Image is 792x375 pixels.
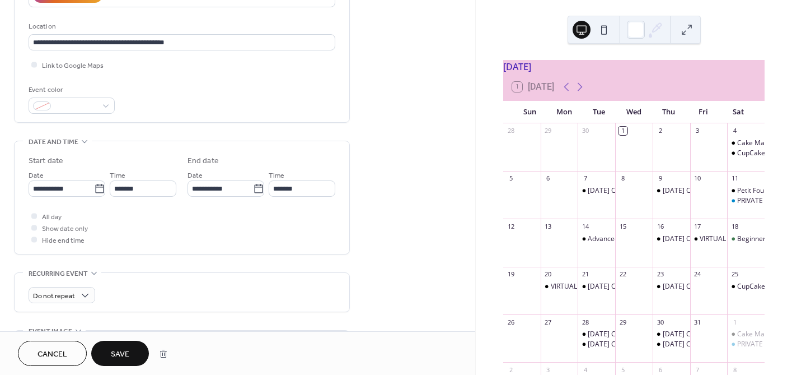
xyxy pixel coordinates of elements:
[588,234,678,244] div: Advanced Cookie Decorating
[551,282,631,291] div: VIRTUAL - Petit Four Class
[588,340,669,349] div: [DATE] Cookie Decorating
[507,127,515,135] div: 28
[730,365,739,374] div: 8
[730,127,739,135] div: 4
[663,234,744,244] div: [DATE] Cookie Decorating
[512,101,547,123] div: Sun
[588,186,669,196] div: [DATE] Cookie Decorating
[42,211,62,223] span: All day
[578,186,615,196] div: Halloween Cookie Decorating
[42,235,85,247] span: Hide end time
[507,174,515,183] div: 5
[578,234,615,244] div: Advanced Cookie Decorating
[578,282,615,291] div: Halloween Cookie Decorating
[656,365,664,374] div: 6
[618,222,627,230] div: 15
[29,170,44,182] span: Date
[652,101,686,123] div: Thu
[693,318,702,326] div: 31
[544,365,552,374] div: 3
[544,318,552,326] div: 27
[544,127,552,135] div: 29
[588,330,669,339] div: [DATE] Cookie Decorating
[653,330,690,339] div: Halloween Cookie Decorating
[730,318,739,326] div: 1
[578,330,615,339] div: Halloween Cookie Decorating
[588,282,669,291] div: [DATE] Cookie Decorating
[700,234,780,244] div: VIRTUAL - Petit Four Class
[663,186,744,196] div: [DATE] Cookie Decorating
[653,234,690,244] div: Halloween Cookie Decorating
[727,196,765,206] div: PRIVATE EVENT - Smith Birthday Party
[656,318,664,326] div: 30
[618,127,627,135] div: 1
[544,222,552,230] div: 13
[29,326,72,337] span: Event image
[29,21,333,33] div: Location
[618,270,627,279] div: 22
[656,174,664,183] div: 9
[29,136,78,148] span: Date and time
[42,223,88,235] span: Show date only
[503,60,765,73] div: [DATE]
[656,222,664,230] div: 16
[581,270,589,279] div: 21
[507,365,515,374] div: 2
[727,138,765,148] div: Cake Making and Decorating
[727,149,765,158] div: CupCake / Cake Pop Class
[653,340,690,349] div: Halloween Cookie Decorating
[616,101,651,123] div: Wed
[730,270,739,279] div: 25
[581,222,589,230] div: 14
[693,222,702,230] div: 17
[42,60,104,72] span: Link to Google Maps
[29,268,88,280] span: Recurring event
[581,365,589,374] div: 4
[544,174,552,183] div: 6
[269,170,284,182] span: Time
[663,330,744,339] div: [DATE] Cookie Decorating
[730,222,739,230] div: 18
[693,270,702,279] div: 24
[581,174,589,183] div: 7
[547,101,582,123] div: Mon
[507,270,515,279] div: 19
[727,282,765,291] div: CupCake Bouquet Class
[727,186,765,196] div: Petit Four Class
[29,155,63,167] div: Start date
[690,234,728,244] div: VIRTUAL - Petit Four Class
[618,365,627,374] div: 5
[507,318,515,326] div: 26
[656,270,664,279] div: 23
[618,318,627,326] div: 29
[91,341,149,366] button: Save
[110,170,125,182] span: Time
[578,340,615,349] div: Halloween Cookie Decorating
[656,127,664,135] div: 2
[29,84,113,96] div: Event color
[721,101,756,123] div: Sat
[582,101,616,123] div: Tue
[727,340,765,349] div: PRIVATE EVENT - Theegala Birthday Party
[38,349,67,360] span: Cancel
[663,340,744,349] div: [DATE] Cookie Decorating
[111,349,129,360] span: Save
[507,222,515,230] div: 12
[693,365,702,374] div: 7
[653,282,690,291] div: Halloween Cookie Decorating
[737,186,785,196] div: Petit Four Class
[727,234,765,244] div: Beginner Cookie School Class
[581,318,589,326] div: 28
[581,127,589,135] div: 30
[33,290,75,303] span: Do not repeat
[188,155,219,167] div: End date
[730,174,739,183] div: 11
[693,127,702,135] div: 3
[18,341,87,366] button: Cancel
[188,170,203,182] span: Date
[544,270,552,279] div: 20
[727,330,765,339] div: Cake Making and Decorating
[618,174,627,183] div: 8
[653,186,690,196] div: Halloween Cookie Decorating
